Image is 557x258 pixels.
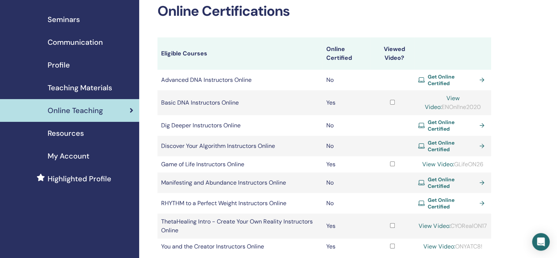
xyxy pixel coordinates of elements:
td: No [323,136,370,156]
td: You and the Creator Instructors Online [157,239,323,255]
span: Get Online Certified [428,197,477,210]
td: Yes [323,156,370,172]
span: Get Online Certified [428,119,477,132]
td: RHYTHM to a Perfect Weight Instructors Online [157,193,323,214]
a: Get Online Certified [418,197,487,210]
td: Advanced DNA Instructors Online [157,70,323,90]
div: CYORealON17 [418,222,487,230]
div: GLifeON26 [418,160,487,169]
td: No [323,70,370,90]
th: Eligible Courses [157,37,323,70]
a: View Video: [425,94,460,111]
span: Get Online Certified [428,73,477,87]
td: Yes [323,239,370,255]
span: Communication [48,37,103,48]
span: Seminars [48,14,80,25]
a: Get Online Certified [418,139,487,153]
th: Online Certified [323,37,370,70]
a: View Video: [422,160,454,168]
td: No [323,172,370,193]
span: Get Online Certified [428,176,477,189]
h2: Online Certifications [157,3,491,20]
div: Open Intercom Messenger [532,233,550,251]
a: Get Online Certified [418,176,487,189]
td: Discover Your Algorithm Instructors Online [157,136,323,156]
td: Manifesting and Abundance Instructors Online [157,172,323,193]
td: Yes [323,214,370,239]
a: View Video: [419,222,450,230]
td: ThetaHealing Intro - Create Your Own Reality Instructors Online [157,214,323,239]
span: Resources [48,128,84,139]
span: Get Online Certified [428,139,477,153]
span: Online Teaching [48,105,103,116]
td: No [323,193,370,214]
td: Basic DNA Instructors Online [157,90,323,115]
span: Teaching Materials [48,82,112,93]
span: Profile [48,59,70,70]
div: ENOnl!ne2020 [418,94,487,112]
td: Yes [323,90,370,115]
td: Dig Deeper Instructors Online [157,115,323,136]
div: ONYATC8! [418,242,487,251]
a: View Video: [423,243,455,250]
span: My Account [48,150,89,161]
th: Viewed Video? [370,37,415,70]
td: No [323,115,370,136]
a: Get Online Certified [418,73,487,87]
span: Highlighted Profile [48,173,111,184]
a: Get Online Certified [418,119,487,132]
td: Game of Life Instructors Online [157,156,323,172]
